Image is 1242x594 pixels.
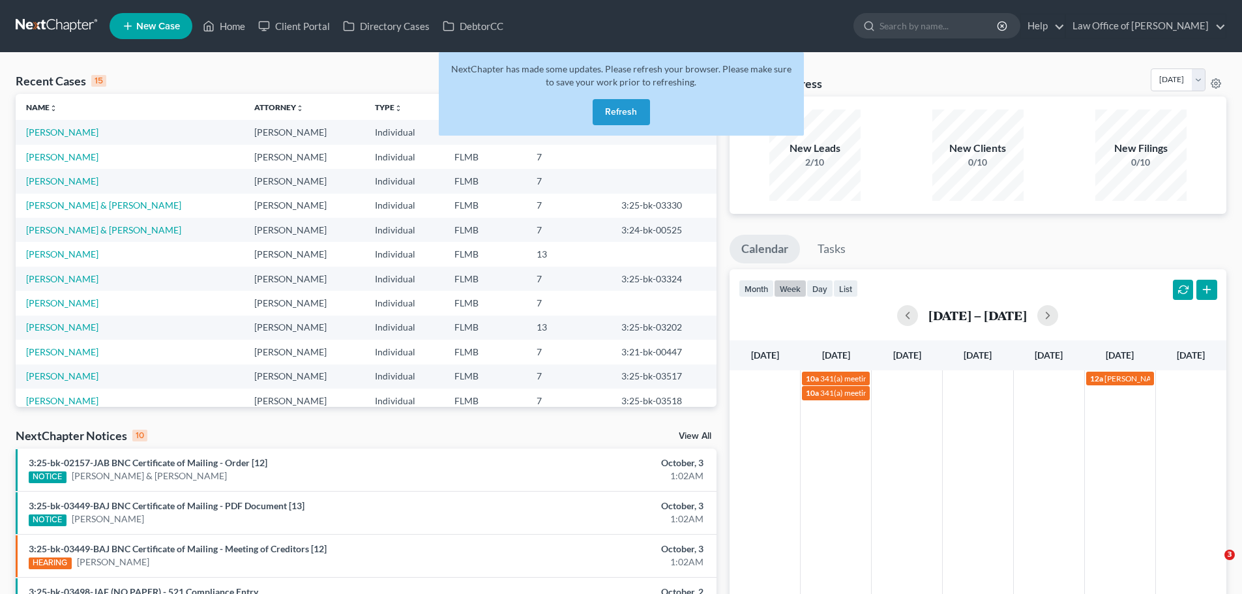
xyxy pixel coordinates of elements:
[444,340,527,364] td: FLMB
[1090,374,1103,383] span: 12a
[444,145,527,169] td: FLMB
[487,512,703,526] div: 1:02AM
[16,73,106,89] div: Recent Cases
[822,349,850,361] span: [DATE]
[880,14,999,38] input: Search by name...
[526,364,611,389] td: 7
[244,364,364,389] td: [PERSON_NAME]
[444,364,527,389] td: FLMB
[364,169,444,193] td: Individual
[26,370,98,381] a: [PERSON_NAME]
[132,430,147,441] div: 10
[29,543,327,554] a: 3:25-bk-03449-BAJ BNC Certificate of Mailing - Meeting of Creditors [12]
[487,469,703,483] div: 1:02AM
[375,102,402,112] a: Typeunfold_more
[833,280,858,297] button: list
[1198,550,1229,581] iframe: Intercom live chat
[16,428,147,443] div: NextChapter Notices
[1177,349,1205,361] span: [DATE]
[364,340,444,364] td: Individual
[611,218,717,242] td: 3:24-bk-00525
[26,151,98,162] a: [PERSON_NAME]
[444,316,527,340] td: FLMB
[364,364,444,389] td: Individual
[611,267,717,291] td: 3:25-bk-03324
[593,99,650,125] button: Refresh
[526,389,611,413] td: 7
[26,321,98,333] a: [PERSON_NAME]
[1035,349,1063,361] span: [DATE]
[444,194,527,218] td: FLMB
[1095,141,1187,156] div: New Filings
[72,512,144,526] a: [PERSON_NAME]
[932,141,1024,156] div: New Clients
[893,349,921,361] span: [DATE]
[26,273,98,284] a: [PERSON_NAME]
[444,242,527,266] td: FLMB
[679,432,711,441] a: View All
[436,14,510,38] a: DebtorCC
[364,267,444,291] td: Individual
[364,316,444,340] td: Individual
[932,156,1024,169] div: 0/10
[739,280,774,297] button: month
[611,194,717,218] td: 3:25-bk-03330
[364,291,444,315] td: Individual
[244,218,364,242] td: [PERSON_NAME]
[26,126,98,138] a: [PERSON_NAME]
[487,499,703,512] div: October, 3
[820,374,946,383] span: 341(a) meeting for [PERSON_NAME]
[964,349,992,361] span: [DATE]
[394,104,402,112] i: unfold_more
[444,267,527,291] td: FLMB
[244,316,364,340] td: [PERSON_NAME]
[91,75,106,87] div: 15
[254,102,304,112] a: Attorneyunfold_more
[820,388,946,398] span: 341(a) meeting for [PERSON_NAME]
[526,316,611,340] td: 13
[244,120,364,144] td: [PERSON_NAME]
[26,395,98,406] a: [PERSON_NAME]
[364,120,444,144] td: Individual
[364,389,444,413] td: Individual
[751,349,779,361] span: [DATE]
[364,218,444,242] td: Individual
[29,471,67,483] div: NOTICE
[244,145,364,169] td: [PERSON_NAME]
[611,316,717,340] td: 3:25-bk-03202
[244,267,364,291] td: [PERSON_NAME]
[244,194,364,218] td: [PERSON_NAME]
[526,267,611,291] td: 7
[1021,14,1065,38] a: Help
[252,14,336,38] a: Client Portal
[72,469,227,483] a: [PERSON_NAME] & [PERSON_NAME]
[526,340,611,364] td: 7
[29,500,304,511] a: 3:25-bk-03449-BAJ BNC Certificate of Mailing - PDF Document [13]
[526,242,611,266] td: 13
[1106,349,1134,361] span: [DATE]
[336,14,436,38] a: Directory Cases
[769,156,861,169] div: 2/10
[196,14,252,38] a: Home
[928,308,1027,322] h2: [DATE] – [DATE]
[29,457,267,468] a: 3:25-bk-02157-JAB BNC Certificate of Mailing - Order [12]
[451,63,791,87] span: NextChapter has made some updates. Please refresh your browser. Please make sure to save your wor...
[526,169,611,193] td: 7
[26,346,98,357] a: [PERSON_NAME]
[364,194,444,218] td: Individual
[26,224,181,235] a: [PERSON_NAME] & [PERSON_NAME]
[1224,550,1235,560] span: 3
[806,280,833,297] button: day
[1066,14,1226,38] a: Law Office of [PERSON_NAME]
[364,242,444,266] td: Individual
[26,102,57,112] a: Nameunfold_more
[444,389,527,413] td: FLMB
[774,280,806,297] button: week
[296,104,304,112] i: unfold_more
[526,291,611,315] td: 7
[244,169,364,193] td: [PERSON_NAME]
[487,542,703,556] div: October, 3
[364,145,444,169] td: Individual
[444,169,527,193] td: FLMB
[244,291,364,315] td: [PERSON_NAME]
